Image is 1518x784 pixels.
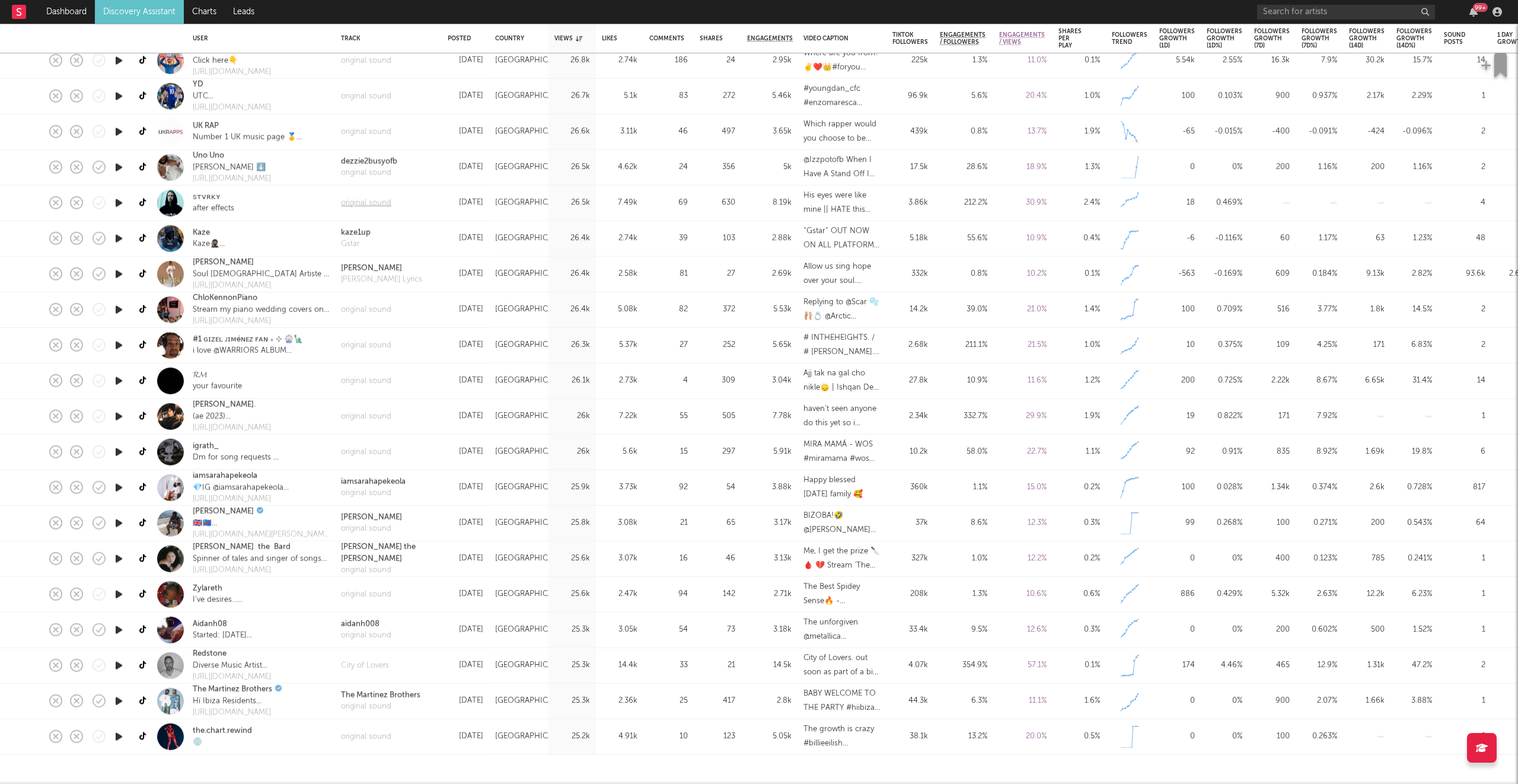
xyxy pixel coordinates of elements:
div: 20.4 % [999,89,1047,103]
div: 2.55 % [1207,53,1242,68]
div: 93.6k [1444,267,1485,281]
div: original sound [341,126,391,138]
div: 900 [1254,89,1290,103]
div: 5.37k [602,338,637,352]
div: 1.23 % [1396,231,1432,246]
div: Posted [448,35,477,42]
div: 0.4 % [1058,231,1100,246]
div: 0.709 % [1207,302,1242,317]
div: 103 [700,231,735,246]
div: 609 [1254,267,1290,281]
div: [DATE] [448,89,483,103]
div: [URL][DOMAIN_NAME][PERSON_NAME] [193,529,329,541]
button: 99+ [1469,7,1478,17]
a: Gstar [341,238,371,250]
div: Comments [649,35,684,42]
div: [GEOGRAPHIC_DATA] [495,125,575,139]
a: #1 ɢɪᴢᴇʟ ᴊɪᴍéɴᴇᴢ ꜰᴀɴ ₊ ⊹ 🎡🗽 [193,334,303,346]
div: 372 [700,302,735,317]
div: 8.19k [747,196,792,210]
div: 2 [1444,160,1485,174]
div: original sound [341,90,391,102]
div: 1.4 % [1058,302,1100,317]
div: 60 [1254,231,1290,246]
div: 9.13k [1349,267,1385,281]
div: 2 [1444,125,1485,139]
div: 0 % [1207,160,1242,174]
div: 10.9 % [999,231,1047,246]
a: The Martinez Brothers [193,684,272,696]
div: 3.86k [892,196,928,210]
a: original sound [341,565,436,576]
div: 272 [700,89,735,103]
div: Likes [602,35,620,42]
div: [GEOGRAPHIC_DATA] [495,53,575,68]
div: 14.2k [892,302,928,317]
div: 7.9 % [1302,53,1337,68]
a: original sound [341,446,391,458]
div: 1.17 % [1302,231,1337,246]
div: [GEOGRAPHIC_DATA] [495,302,575,317]
div: 5.65k [747,338,792,352]
div: 211.1 % [940,338,987,352]
div: original sound [341,731,391,742]
div: 5.53k [747,302,792,317]
div: 2.95k [747,53,792,68]
div: [GEOGRAPHIC_DATA] [495,196,575,210]
a: [URL][DOMAIN_NAME] [193,671,329,683]
div: 14.5 % [1396,302,1432,317]
a: [URL][DOMAIN_NAME] [193,315,329,327]
a: [URL][DOMAIN_NAME] [193,280,329,292]
div: 2.4 % [1058,196,1100,210]
div: 1.3 % [1058,160,1100,174]
div: 82 [649,302,688,317]
div: Video Caption [803,35,863,42]
a: original sound [341,701,420,713]
div: [DATE] [448,267,483,281]
div: [DATE] [448,125,483,139]
div: -65 [1159,125,1195,139]
div: The Martinez Brothers [341,690,420,702]
div: 5.18k [892,231,928,246]
div: 83 [649,89,688,103]
div: Sound Posts [1444,31,1468,46]
div: 0.8 % [940,125,987,139]
div: original sound [341,588,391,600]
div: 16.3k [1254,53,1290,68]
div: Shares Per Play [1058,28,1082,49]
div: [URL][DOMAIN_NAME] [193,422,271,434]
div: 356 [700,160,735,174]
a: [URL][DOMAIN_NAME] [193,173,271,185]
span: Engagements [747,35,793,42]
div: 4.62k [602,160,637,174]
div: 39.0 % [940,302,987,317]
span: Engagements / Views [999,31,1045,46]
div: original sound [341,630,391,642]
div: 14 [1444,53,1485,68]
div: Followers Trend [1112,31,1147,46]
div: 186 [649,53,688,68]
div: 212.2 % [940,196,987,210]
div: His eyes were like mine || HATE this #drewstarkey #drewstarkeyedit #rafecameron #rafecameronedit ... [803,189,881,217]
div: 4 [1444,196,1485,210]
div: 21.5 % [999,338,1047,352]
div: 18.9 % [999,160,1047,174]
div: Followers Growth (7d) [1254,28,1290,49]
a: original sound [341,339,391,351]
div: [PERSON_NAME] [341,512,402,524]
div: 69 [649,196,688,210]
div: 2.74k [602,53,637,68]
div: @Izzpotofb When I Have A Stand Off I Move Outstanding 🤺 [803,153,881,181]
a: [URL][DOMAIN_NAME] [193,493,329,505]
div: 252 [700,338,735,352]
div: aidanh008 [341,619,391,630]
div: Track [341,35,430,42]
div: [URL][DOMAIN_NAME] [193,707,287,719]
div: 100 [1159,302,1195,317]
div: 200 [1254,160,1290,174]
a: original sound [341,375,391,387]
div: 439k [892,125,928,139]
div: 26.3k [554,338,590,352]
div: 0.8 % [940,267,987,281]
